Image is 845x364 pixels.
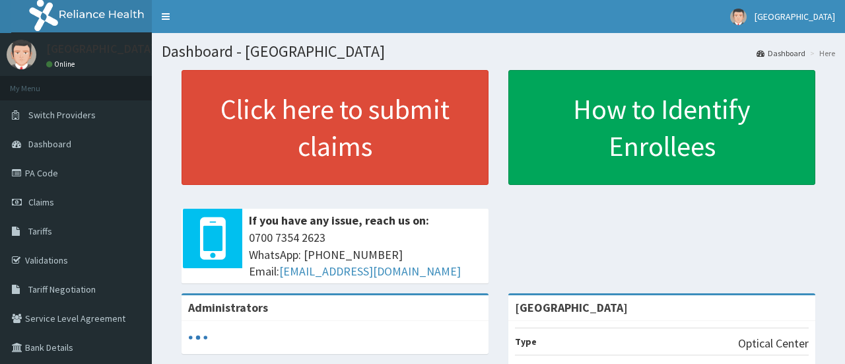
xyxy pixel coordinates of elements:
b: Administrators [188,300,268,315]
img: User Image [7,40,36,69]
li: Here [807,48,835,59]
p: [GEOGRAPHIC_DATA] [46,43,155,55]
span: 0700 7354 2623 WhatsApp: [PHONE_NUMBER] Email: [249,229,482,280]
span: Tariffs [28,225,52,237]
h1: Dashboard - [GEOGRAPHIC_DATA] [162,43,835,60]
span: Dashboard [28,138,71,150]
strong: [GEOGRAPHIC_DATA] [515,300,628,315]
a: Dashboard [757,48,805,59]
svg: audio-loading [188,328,208,347]
b: Type [515,336,537,347]
span: [GEOGRAPHIC_DATA] [755,11,835,22]
a: How to Identify Enrollees [508,70,815,185]
a: [EMAIL_ADDRESS][DOMAIN_NAME] [279,264,461,279]
img: User Image [730,9,747,25]
span: Switch Providers [28,109,96,121]
b: If you have any issue, reach us on: [249,213,429,228]
a: Click here to submit claims [182,70,489,185]
p: Optical Center [738,335,809,352]
a: Online [46,59,78,69]
span: Tariff Negotiation [28,283,96,295]
span: Claims [28,196,54,208]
